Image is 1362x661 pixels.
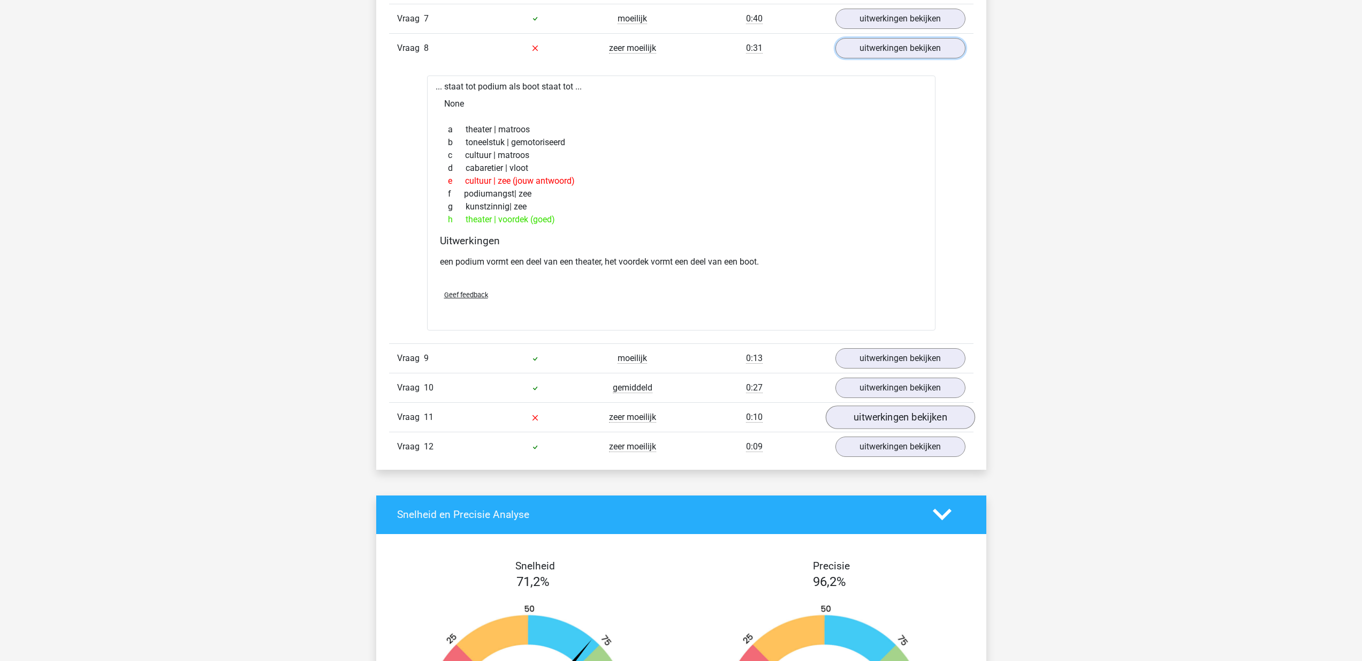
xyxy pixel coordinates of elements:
[424,13,429,24] span: 7
[397,508,917,521] h4: Snelheid en Precisie Analyse
[440,200,923,213] div: kunstzinnig| zee
[436,93,927,115] div: None
[746,13,763,24] span: 0:40
[397,440,424,453] span: Vraag
[835,38,965,58] a: uitwerkingen bekijken
[397,352,424,365] span: Vraag
[448,213,466,226] span: h
[746,353,763,364] span: 0:13
[618,13,647,24] span: moeilijk
[440,213,923,226] div: theater | voordek (goed)
[613,382,652,393] span: gemiddeld
[440,162,923,175] div: cabaretier | vloot
[448,200,466,213] span: g
[397,411,424,424] span: Vraag
[444,291,488,299] span: Geef feedback
[448,162,466,175] span: d
[448,187,464,200] span: f
[424,353,429,363] span: 9
[397,381,424,394] span: Vraag
[448,123,466,136] span: a
[516,574,550,589] span: 71,2%
[397,12,424,25] span: Vraag
[835,437,965,457] a: uitwerkingen bekijken
[813,574,846,589] span: 96,2%
[825,405,975,429] a: uitwerkingen bekijken
[609,412,656,423] span: zeer moeilijk
[609,43,656,54] span: zeer moeilijk
[440,256,923,268] p: een podium vormt een deel van een theater, het voordek vormt een deel van een boot.
[440,149,923,162] div: cultuur | matroos
[440,235,923,247] h4: Uitwerkingen
[440,175,923,187] div: cultuur | zee (jouw antwoord)
[424,441,433,452] span: 12
[835,9,965,29] a: uitwerkingen bekijken
[448,149,465,162] span: c
[694,560,970,572] h4: Precisie
[424,412,433,422] span: 11
[835,348,965,369] a: uitwerkingen bekijken
[424,382,433,393] span: 10
[440,123,923,136] div: theater | matroos
[424,43,429,53] span: 8
[397,42,424,55] span: Vraag
[746,441,763,452] span: 0:09
[746,382,763,393] span: 0:27
[746,412,763,423] span: 0:10
[440,187,923,200] div: podiumangst| zee
[440,136,923,149] div: toneelstuk | gemotoriseerd
[609,441,656,452] span: zeer moeilijk
[448,136,466,149] span: b
[448,175,465,187] span: e
[397,560,673,572] h4: Snelheid
[746,43,763,54] span: 0:31
[618,353,647,364] span: moeilijk
[427,76,935,330] div: ... staat tot podium als boot staat tot ...
[835,378,965,398] a: uitwerkingen bekijken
